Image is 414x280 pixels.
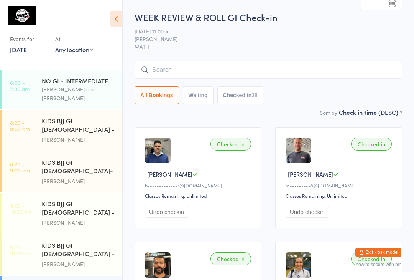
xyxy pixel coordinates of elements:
[183,86,214,104] button: Waiting
[2,151,122,192] a: 8:20 -9:00 amKIDS BJJ GI [DEMOGRAPHIC_DATA]- Level 2[PERSON_NAME]
[42,260,116,268] div: [PERSON_NAME]
[145,206,188,218] button: Undo checkin
[10,119,30,132] time: 8:20 - 9:00 am
[351,138,392,151] div: Checked in
[210,138,251,151] div: Checked in
[288,170,333,178] span: [PERSON_NAME]
[339,108,402,116] div: Check in time (DESC)
[320,109,337,116] label: Sort by
[145,138,171,163] img: image1721806113.png
[145,252,171,278] img: image1698130724.png
[135,86,179,104] button: All Bookings
[210,252,251,265] div: Checked in
[356,262,401,267] button: how to secure with pin
[286,192,394,199] div: Classes Remaining: Unlimited
[135,43,402,50] span: MAT 1
[286,206,329,218] button: Undo checkin
[251,92,258,98] div: 38
[42,85,116,103] div: [PERSON_NAME] and [PERSON_NAME]
[55,33,93,45] div: At
[10,45,29,54] a: [DATE]
[135,35,390,43] span: [PERSON_NAME]
[42,199,116,218] div: KIDS BJJ GI [DEMOGRAPHIC_DATA] - Level 1
[2,234,122,275] a: 9:00 -10:00 amKIDS BJJ GI [DEMOGRAPHIC_DATA] - Level 2[PERSON_NAME]
[10,202,32,215] time: 9:00 - 10:00 am
[135,11,402,23] h2: WEEK REVIEW & ROLL GI Check-in
[2,70,122,109] a: 6:00 -7:00 amNO GI - INTERMEDIATE[PERSON_NAME] and [PERSON_NAME]
[351,252,392,265] div: Checked in
[147,170,192,178] span: [PERSON_NAME]
[8,6,36,25] img: Lemos Brazilian Jiu-Jitsu
[42,135,116,144] div: [PERSON_NAME]
[42,177,116,186] div: [PERSON_NAME]
[355,248,401,257] button: Exit kiosk mode
[145,182,253,189] div: b•••••••••••••r@[DOMAIN_NAME]
[145,192,253,199] div: Classes Remaining: Unlimited
[286,252,311,278] img: image1669794090.png
[10,244,32,256] time: 9:00 - 10:00 am
[286,138,311,163] img: image1737156171.png
[286,182,394,189] div: m•••••••••8@[DOMAIN_NAME]
[42,241,116,260] div: KIDS BJJ GI [DEMOGRAPHIC_DATA] - Level 2
[217,86,263,104] button: Checked in38
[42,158,116,177] div: KIDS BJJ GI [DEMOGRAPHIC_DATA]- Level 2
[135,61,402,79] input: Search
[2,110,122,151] a: 8:20 -9:00 amKIDS BJJ GI [DEMOGRAPHIC_DATA] - Level 1[PERSON_NAME]
[10,80,30,92] time: 6:00 - 7:00 am
[42,218,116,227] div: [PERSON_NAME]
[10,33,48,45] div: Events for
[55,45,93,54] div: Any location
[42,116,116,135] div: KIDS BJJ GI [DEMOGRAPHIC_DATA] - Level 1
[135,27,390,35] span: [DATE] 11:00am
[42,76,116,85] div: NO GI - INTERMEDIATE
[2,193,122,234] a: 9:00 -10:00 amKIDS BJJ GI [DEMOGRAPHIC_DATA] - Level 1[PERSON_NAME]
[10,161,30,173] time: 8:20 - 9:00 am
